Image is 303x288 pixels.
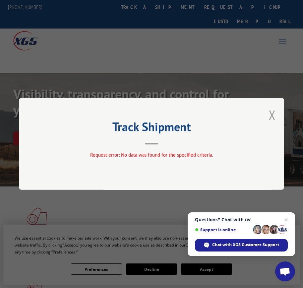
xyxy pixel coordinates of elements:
span: Close chat [282,216,290,224]
div: Open chat [275,261,295,281]
button: Close modal [269,106,276,124]
span: Questions? Chat with us! [195,217,288,222]
span: Support is online [195,227,251,232]
span: Chat with XGS Customer Support [212,242,279,248]
div: Chat with XGS Customer Support [195,239,288,252]
span: Request error: No data was found for the specified criteria. [90,152,213,158]
h2: Track Shipment [52,122,251,135]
